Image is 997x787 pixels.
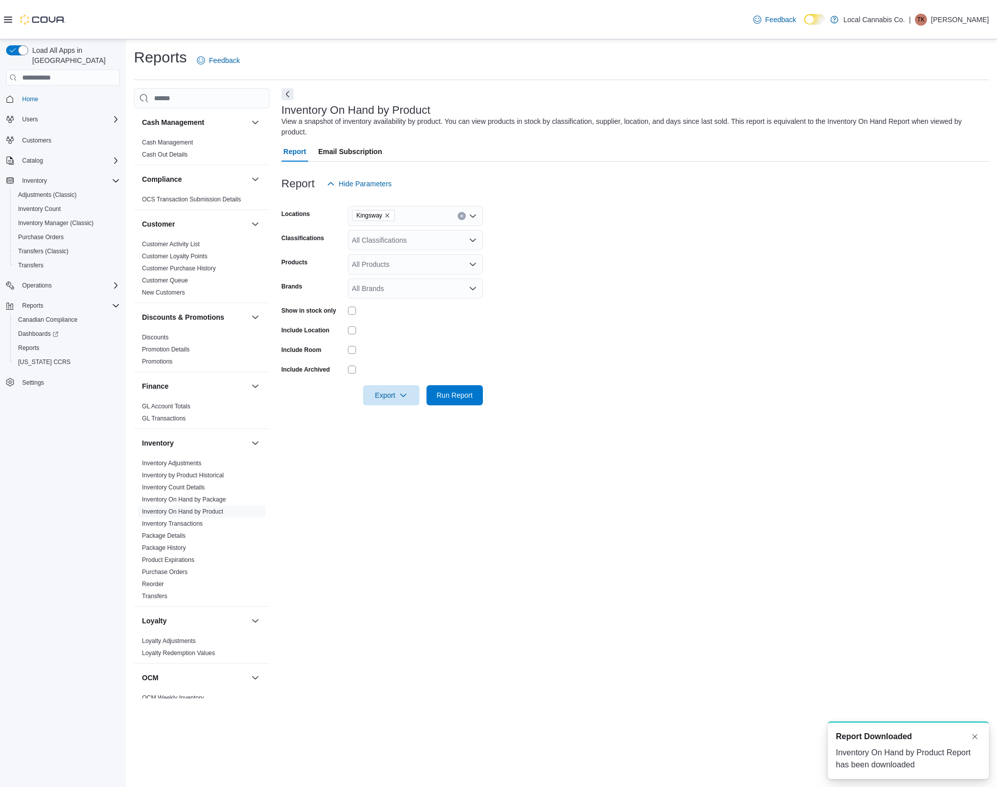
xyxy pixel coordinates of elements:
a: Inventory On Hand by Package [142,496,226,503]
div: Tim Kaye [915,14,927,26]
label: Include Location [281,326,329,334]
a: Reports [14,342,43,354]
a: Inventory Count [14,203,65,215]
span: Operations [22,281,52,290]
span: Dashboards [14,328,120,340]
span: Promotions [142,357,173,366]
span: Inventory On Hand by Product [142,508,223,516]
button: Customer [249,218,261,230]
span: Inventory Count [14,203,120,215]
a: [US_STATE] CCRS [14,356,75,368]
span: OCM Weekly Inventory [142,694,204,702]
a: Loyalty Redemption Values [142,650,215,657]
span: Hide Parameters [339,179,392,189]
span: Kingsway [352,210,395,221]
span: Transfers (Classic) [18,247,68,255]
a: Discounts [142,334,169,341]
span: Customers [18,133,120,146]
label: Products [281,258,308,266]
a: Dashboards [14,328,62,340]
img: Cova [20,15,65,25]
a: Customer Purchase History [142,265,216,272]
span: Customer Activity List [142,240,200,248]
label: Include Archived [281,366,330,374]
h3: OCM [142,673,159,683]
span: Dashboards [18,330,58,338]
span: Export [369,385,413,405]
a: Promotions [142,358,173,365]
span: Report [283,141,306,162]
div: Compliance [134,193,269,209]
button: Loyalty [142,616,247,626]
a: Loyalty Adjustments [142,637,196,645]
button: Discounts & Promotions [142,312,247,322]
h3: Customer [142,219,175,229]
button: Customer [142,219,247,229]
span: Transfers [14,259,120,271]
span: Email Subscription [318,141,382,162]
button: Finance [249,380,261,392]
a: Settings [18,377,48,389]
span: Inventory by Product Historical [142,471,224,479]
div: Loyalty [134,635,269,663]
button: Dismiss toast [969,731,981,743]
button: Inventory [249,437,261,449]
button: Settings [2,375,124,390]
span: Operations [18,279,120,292]
a: Purchase Orders [14,231,68,243]
span: Inventory Count [18,205,61,213]
span: Transfers [142,592,167,600]
div: Finance [134,400,269,428]
button: Open list of options [469,236,477,244]
button: Canadian Compliance [10,313,124,327]
a: Product Expirations [142,556,194,563]
label: Classifications [281,234,324,242]
button: Hide Parameters [323,174,396,194]
button: Catalog [2,154,124,168]
label: Brands [281,282,302,291]
button: Finance [142,381,247,391]
span: Reports [14,342,120,354]
a: Cash Out Details [142,151,188,158]
span: Settings [18,376,120,389]
a: GL Account Totals [142,403,190,410]
span: Inventory On Hand by Package [142,495,226,504]
button: Open list of options [469,260,477,268]
a: Customer Queue [142,277,188,284]
span: Transfers [18,261,43,269]
a: New Customers [142,289,185,296]
span: Customer Purchase History [142,264,216,272]
span: Inventory Adjustments [142,459,201,467]
button: Remove Kingsway from selection in this group [384,212,390,219]
button: Home [2,92,124,106]
span: Reports [22,302,43,310]
span: Users [22,115,38,123]
span: Loyalty Adjustments [142,637,196,645]
div: Notification [836,731,981,743]
div: Cash Management [134,136,269,165]
button: Inventory [142,438,247,448]
a: Customer Activity List [142,241,200,248]
a: Adjustments (Classic) [14,189,81,201]
a: Canadian Compliance [14,314,82,326]
button: Reports [2,299,124,313]
button: Cash Management [249,116,261,128]
button: Open list of options [469,212,477,220]
nav: Complex example [6,88,120,416]
span: OCS Transaction Submission Details [142,195,241,203]
span: Kingsway [357,210,382,221]
span: Package History [142,544,186,552]
h3: Finance [142,381,169,391]
input: Dark Mode [804,14,825,25]
a: Package History [142,544,186,551]
a: Feedback [193,50,244,70]
a: Feedback [749,10,800,30]
span: Product Expirations [142,556,194,564]
a: Customer Loyalty Points [142,253,207,260]
span: GL Account Totals [142,402,190,410]
div: Inventory On Hand by Product Report has been downloaded [836,747,981,771]
a: OCM Weekly Inventory [142,694,204,701]
span: Adjustments (Classic) [18,191,77,199]
label: Show in stock only [281,307,336,315]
